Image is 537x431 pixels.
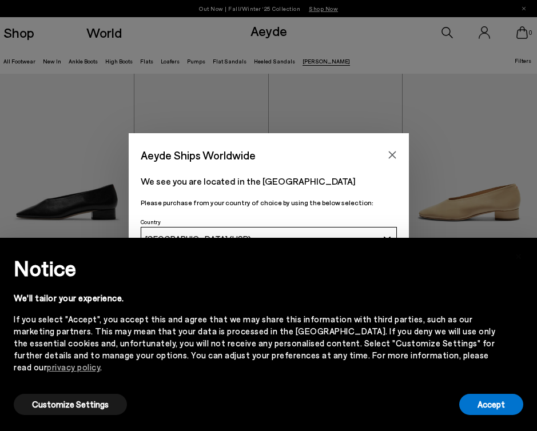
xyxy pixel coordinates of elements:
button: Accept [459,394,523,415]
span: [GEOGRAPHIC_DATA] (USD) [145,234,251,244]
div: If you select "Accept", you accept this and agree that we may share this information with third p... [14,313,505,373]
span: × [515,246,523,263]
button: Close this notice [505,241,532,269]
span: Aeyde Ships Worldwide [141,145,256,165]
p: We see you are located in the [GEOGRAPHIC_DATA] [141,174,397,188]
p: Please purchase from your country of choice by using the below selection: [141,197,397,208]
div: We'll tailor your experience. [14,292,505,304]
button: Customize Settings [14,394,127,415]
h2: Notice [14,253,505,283]
a: privacy policy [47,362,100,372]
button: Close [384,146,401,163]
span: Country [141,218,161,225]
